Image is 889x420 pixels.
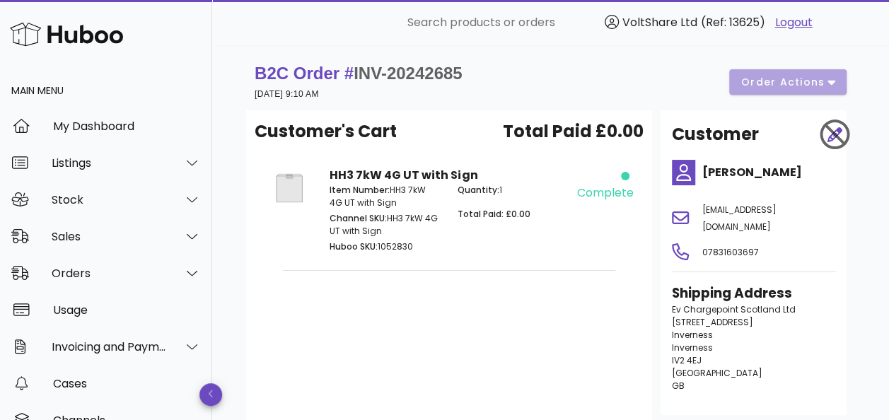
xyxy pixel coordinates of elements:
span: Total Paid: £0.00 [458,208,530,220]
span: [STREET_ADDRESS] [672,316,753,328]
span: Item Number: [330,184,390,196]
span: IV2 4EJ [672,354,702,366]
h3: Shipping Address [672,284,835,303]
span: GB [672,380,685,392]
h4: [PERSON_NAME] [702,164,835,181]
span: (Ref: 13625) [701,14,765,30]
span: [GEOGRAPHIC_DATA] [672,367,762,379]
span: VoltShare Ltd [622,14,697,30]
img: Product Image [266,167,313,209]
p: HH3 7kW 4G UT with Sign [330,212,441,238]
span: 07831603697 [702,246,758,258]
div: Stock [52,193,167,206]
span: INV-20242685 [354,64,462,83]
div: Invoicing and Payments [52,340,167,354]
a: Logout [775,14,813,31]
p: 1052830 [330,240,441,253]
div: Sales [52,230,167,243]
p: HH3 7kW 4G UT with Sign [330,184,441,209]
h2: Customer [672,122,759,147]
span: Inverness [672,329,713,341]
span: Customer's Cart [255,119,397,144]
div: Listings [52,156,167,170]
img: Huboo Logo [10,19,123,49]
strong: B2C Order # [255,64,463,83]
strong: HH3 7kW 4G UT with Sign [330,167,477,183]
p: 1 [458,184,569,197]
span: Ev Chargepoint Scotland Ltd [672,303,796,315]
span: Quantity: [458,184,499,196]
span: Huboo SKU: [330,240,378,252]
span: Channel SKU: [330,212,387,224]
div: Usage [53,303,201,317]
span: [EMAIL_ADDRESS][DOMAIN_NAME] [702,204,776,233]
div: My Dashboard [53,119,201,133]
span: Total Paid £0.00 [503,119,644,144]
div: Orders [52,267,167,280]
div: complete [577,185,634,202]
span: Inverness [672,342,713,354]
small: [DATE] 9:10 AM [255,89,319,99]
div: Cases [53,377,201,390]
